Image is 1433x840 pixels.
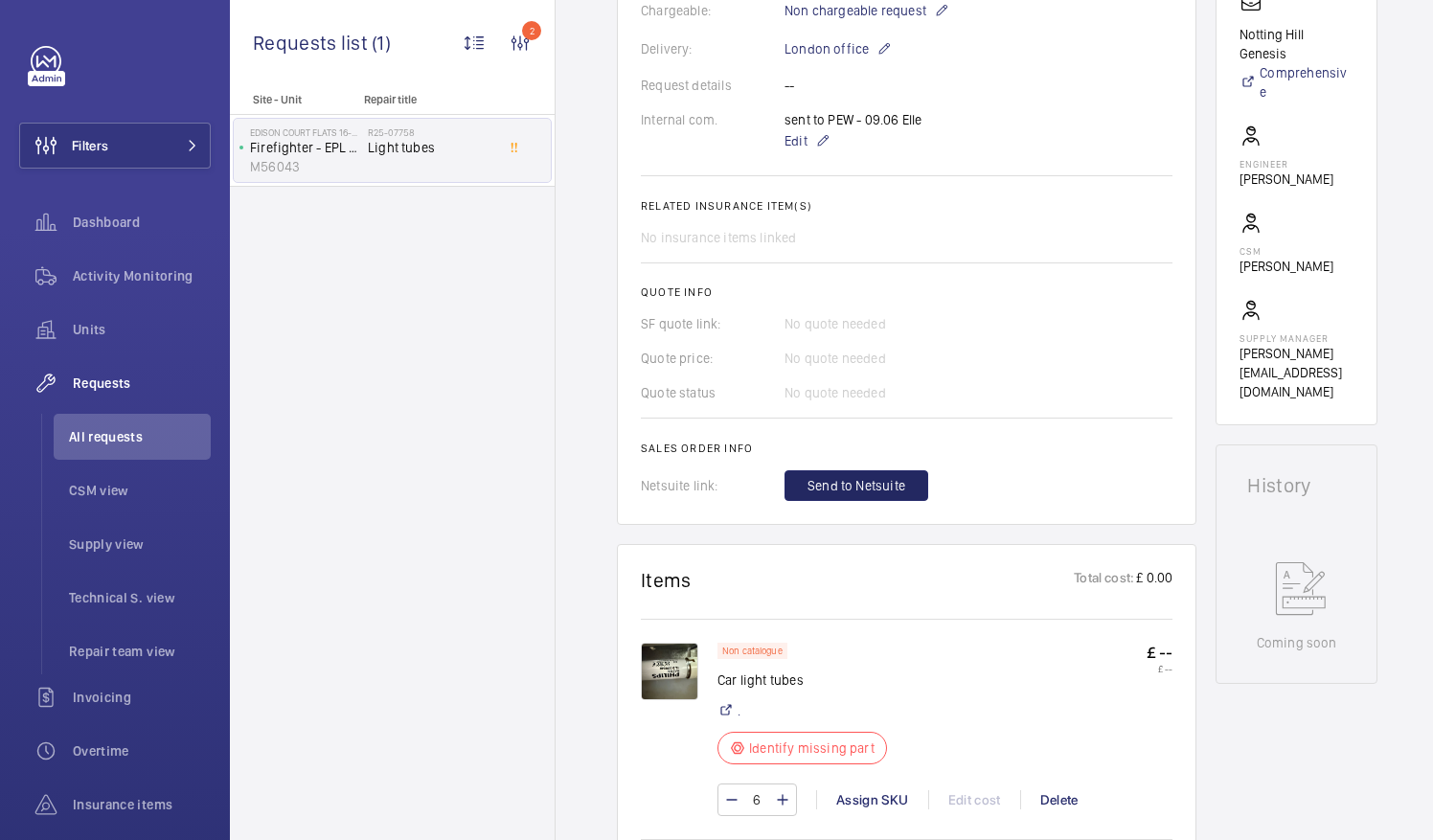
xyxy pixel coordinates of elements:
h2: Sales order info [641,442,1172,455]
span: Requests list [253,31,372,55]
h2: R25-07758 [368,126,494,138]
p: Site - Unit [230,93,356,106]
div: Assign SKU [816,790,928,809]
span: Filters [72,136,108,155]
p: Identify missing part [749,738,875,758]
h2: Related insurance item(s) [641,199,1172,213]
p: Supply manager [1240,332,1353,344]
div: Delete [1020,790,1098,809]
button: Send to Netsuite [785,470,928,501]
span: Repair team view [69,642,211,661]
p: Engineer [1240,158,1333,170]
span: All requests [69,427,211,446]
span: Units [73,320,211,339]
span: Invoicing [73,688,211,707]
img: 1749236502770-aa0b7b27-a5c0-422b-b23b-b30973998bf4 [641,643,698,700]
p: Firefighter - EPL No 2 Flats 16-34 schn euro [250,138,360,157]
span: Light tubes [368,138,494,157]
p: £ -- [1147,643,1172,663]
p: Non catalogue [722,647,783,654]
span: Send to Netsuite [807,476,905,495]
p: Total cost: [1074,568,1134,592]
span: Technical S. view [69,588,211,607]
p: Edison Court Flats 16-34 - High Risk Building [250,126,360,138]
p: Repair title [364,93,490,106]
p: Car light tubes [717,670,898,690]
h1: Items [641,568,692,592]
span: Requests [73,374,211,393]
h1: History [1247,476,1346,495]
p: Notting Hill Genesis [1240,25,1353,63]
a: . [738,701,740,720]
span: Overtime [73,741,211,761]
button: Filters [19,123,211,169]
span: Dashboard [73,213,211,232]
p: [PERSON_NAME] [1240,257,1333,276]
span: Non chargeable request [785,1,926,20]
p: CSM [1240,245,1333,257]
span: Edit [785,131,807,150]
h2: Quote info [641,285,1172,299]
p: London office [785,37,892,60]
span: CSM view [69,481,211,500]
a: Comprehensive [1240,63,1353,102]
p: M56043 [250,157,360,176]
p: £ -- [1147,663,1172,674]
p: [PERSON_NAME] [1240,170,1333,189]
p: [PERSON_NAME][EMAIL_ADDRESS][DOMAIN_NAME] [1240,344,1353,401]
span: Supply view [69,534,211,554]
p: Coming soon [1257,633,1337,652]
span: Insurance items [73,795,211,814]
p: £ 0.00 [1134,568,1172,592]
span: Activity Monitoring [73,266,211,285]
